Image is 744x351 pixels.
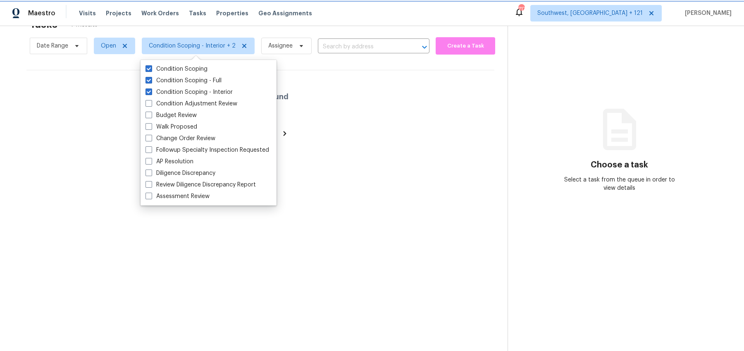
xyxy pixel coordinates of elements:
[537,9,643,17] span: Southwest, [GEOGRAPHIC_DATA] + 121
[145,134,215,143] label: Change Order Review
[141,9,179,17] span: Work Orders
[79,9,96,17] span: Visits
[682,9,732,17] span: [PERSON_NAME]
[28,9,55,17] span: Maestro
[145,88,233,96] label: Condition Scoping - Interior
[145,158,193,166] label: AP Resolution
[145,100,237,108] label: Condition Adjustment Review
[145,146,269,154] label: Followup Specialty Inspection Requested
[145,192,210,201] label: Assessment Review
[258,9,312,17] span: Geo Assignments
[591,161,648,169] h3: Choose a task
[106,9,131,17] span: Projects
[145,123,197,131] label: Walk Proposed
[440,41,491,51] span: Create a Task
[145,169,215,177] label: Diligence Discrepancy
[564,176,675,192] div: Select a task from the queue in order to view details
[436,37,495,55] button: Create a Task
[216,9,248,17] span: Properties
[149,42,236,50] span: Condition Scoping - Interior + 2
[518,5,524,13] div: 717
[145,111,197,119] label: Budget Review
[189,10,206,16] span: Tasks
[268,42,293,50] span: Assignee
[101,42,116,50] span: Open
[145,76,222,85] label: Condition Scoping - Full
[30,20,57,29] h2: Tasks
[419,41,430,53] button: Open
[318,41,406,53] input: Search by address
[145,65,207,73] label: Condition Scoping
[37,42,68,50] span: Date Range
[145,181,256,189] label: Review Diligence Discrepancy Report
